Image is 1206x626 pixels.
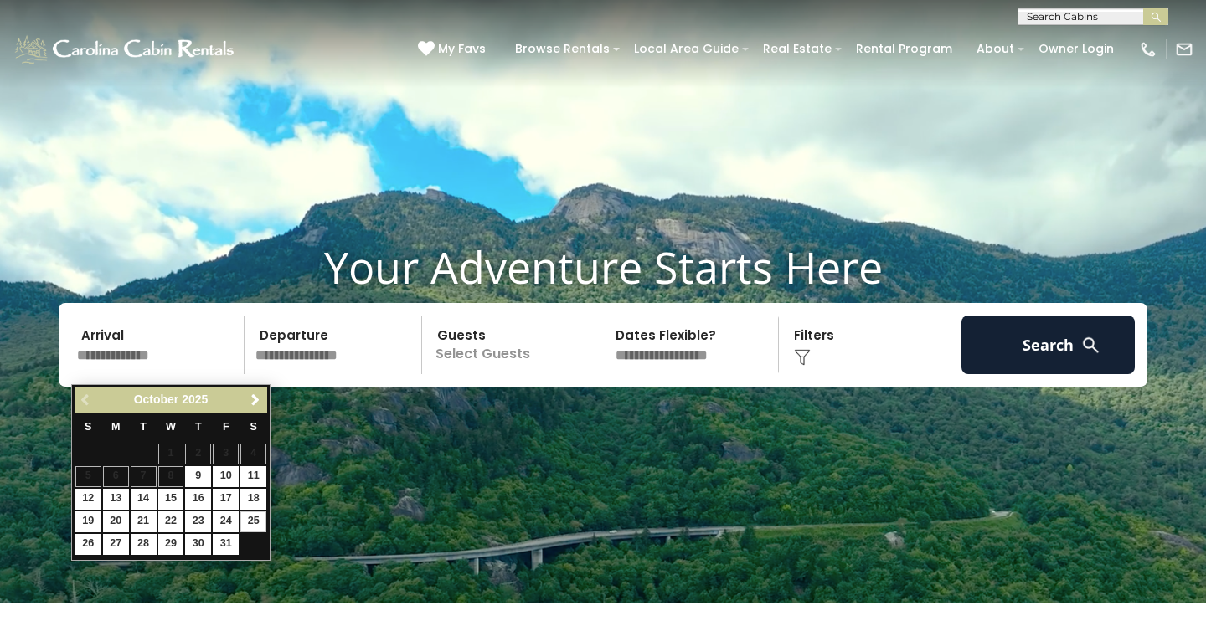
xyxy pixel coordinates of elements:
a: 28 [131,534,157,555]
a: Local Area Guide [626,36,747,62]
span: Monday [111,421,121,433]
a: 12 [75,489,101,510]
p: Select Guests [427,316,600,374]
a: 18 [240,489,266,510]
a: 24 [213,511,239,532]
span: My Favs [438,40,486,58]
a: 20 [103,511,129,532]
a: Owner Login [1030,36,1122,62]
span: Saturday [250,421,257,433]
a: 17 [213,489,239,510]
a: 13 [103,489,129,510]
a: 19 [75,511,101,532]
span: Friday [223,421,229,433]
a: 14 [131,489,157,510]
a: 26 [75,534,101,555]
a: 10 [213,466,239,487]
img: filter--v1.png [794,349,811,366]
a: Rental Program [848,36,961,62]
a: 30 [185,534,211,555]
a: 23 [185,511,211,532]
a: Browse Rentals [507,36,618,62]
a: About [968,36,1023,62]
a: 27 [103,534,129,555]
a: My Favs [418,40,490,59]
img: White-1-1-2.png [13,33,239,66]
img: phone-regular-white.png [1139,40,1157,59]
span: Next [249,393,262,407]
span: October [134,393,179,406]
h1: Your Adventure Starts Here [13,241,1193,293]
a: 22 [158,511,184,532]
a: 11 [240,466,266,487]
span: Wednesday [166,421,176,433]
button: Search [961,316,1135,374]
a: 16 [185,489,211,510]
a: 9 [185,466,211,487]
a: Real Estate [755,36,840,62]
img: search-regular-white.png [1080,335,1101,356]
span: 2025 [182,393,208,406]
a: 21 [131,511,157,532]
a: 29 [158,534,184,555]
a: 31 [213,534,239,555]
span: Sunday [85,421,91,433]
a: 15 [158,489,184,510]
span: Thursday [195,421,202,433]
span: Tuesday [140,421,147,433]
a: Next [245,389,265,410]
img: mail-regular-white.png [1175,40,1193,59]
a: 25 [240,511,266,532]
